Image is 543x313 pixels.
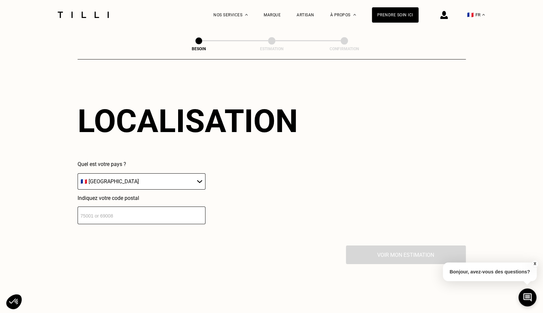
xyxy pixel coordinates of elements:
[311,47,378,51] div: Confirmation
[55,12,111,18] img: Logo du service de couturière Tilli
[165,47,232,51] div: Besoin
[78,102,298,140] div: Localisation
[353,14,356,16] img: Menu déroulant à propos
[245,14,248,16] img: Menu déroulant
[238,47,305,51] div: Estimation
[531,260,538,267] button: X
[467,12,474,18] span: 🇫🇷
[78,207,205,224] input: 75001 or 69008
[440,11,448,19] img: icône connexion
[78,161,205,167] p: Quel est votre pays ?
[264,13,281,17] a: Marque
[297,13,314,17] a: Artisan
[78,195,205,201] p: Indiquez votre code postal
[482,14,485,16] img: menu déroulant
[443,262,537,281] p: Bonjour, avez-vous des questions?
[372,7,418,23] a: Prendre soin ici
